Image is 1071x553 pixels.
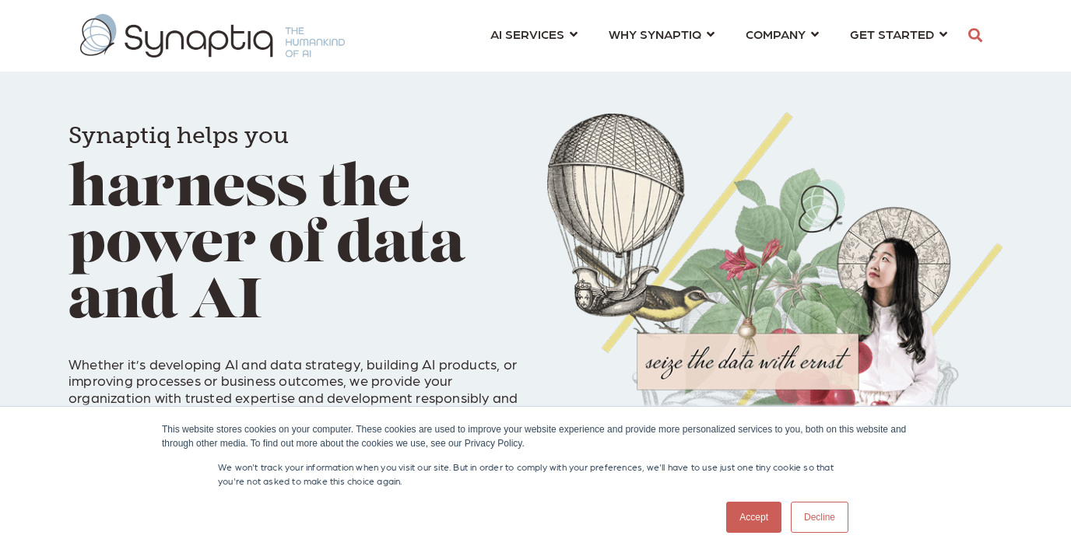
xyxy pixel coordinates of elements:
[726,502,781,533] a: Accept
[609,23,701,44] span: WHY SYNAPTIQ
[218,460,853,488] p: We won't track your information when you visit our site. But in order to comply with your prefere...
[746,19,819,48] a: COMPANY
[68,338,524,422] p: Whether it’s developing AI and data strategy, building AI products, or improving processes or bus...
[609,19,715,48] a: WHY SYNAPTIQ
[746,23,806,44] span: COMPANY
[162,422,909,450] div: This website stores cookies on your computer. These cookies are used to improve your website expe...
[791,502,848,533] a: Decline
[850,23,934,44] span: GET STARTED
[68,101,524,331] h1: harness the power of data and AI
[68,121,289,149] span: Synaptiq helps you
[547,112,1003,499] img: Collage of girl, balloon, bird, and butterfly, with seize the data with ernst text
[850,19,947,48] a: GET STARTED
[80,14,345,58] img: synaptiq logo-1
[490,19,578,48] a: AI SERVICES
[490,23,564,44] span: AI SERVICES
[475,8,963,64] nav: menu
